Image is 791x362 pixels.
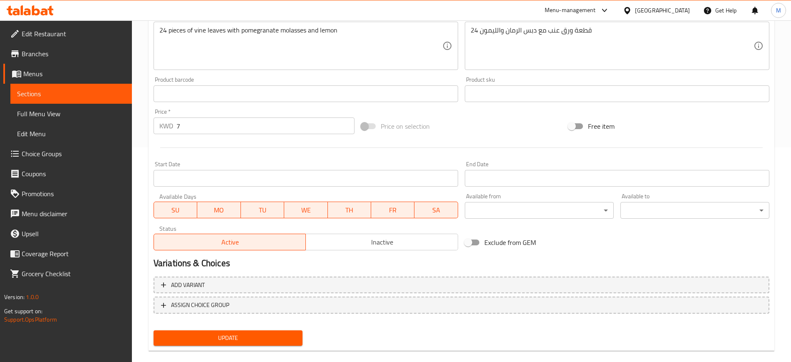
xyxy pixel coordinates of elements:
[588,121,615,131] span: Free item
[154,85,458,102] input: Please enter product barcode
[154,202,197,218] button: SU
[159,121,173,131] p: KWD
[288,204,324,216] span: WE
[22,169,125,179] span: Coupons
[176,117,355,134] input: Please enter price
[17,89,125,99] span: Sections
[381,121,430,131] span: Price on selection
[22,229,125,239] span: Upsell
[22,29,125,39] span: Edit Restaurant
[3,164,132,184] a: Coupons
[154,330,303,346] button: Update
[284,202,327,218] button: WE
[171,300,229,310] span: ASSIGN CHOICE GROUP
[371,202,414,218] button: FR
[3,244,132,264] a: Coverage Report
[22,189,125,199] span: Promotions
[10,124,132,144] a: Edit Menu
[3,264,132,284] a: Grocery Checklist
[418,204,454,216] span: SA
[620,202,769,219] div: ​
[22,149,125,159] span: Choice Groups
[3,64,132,84] a: Menus
[3,44,132,64] a: Branches
[26,292,39,302] span: 1.0.0
[305,234,458,250] button: Inactive
[17,109,125,119] span: Full Menu View
[171,280,205,290] span: Add variant
[159,26,442,66] textarea: 24 pieces of vine leaves with pomegranate molasses and lemon
[4,292,25,302] span: Version:
[635,6,690,15] div: [GEOGRAPHIC_DATA]
[10,104,132,124] a: Full Menu View
[309,236,455,248] span: Inactive
[154,277,769,294] button: Add variant
[22,209,125,219] span: Menu disclaimer
[331,204,368,216] span: TH
[154,297,769,314] button: ASSIGN CHOICE GROUP
[201,204,237,216] span: MO
[10,84,132,104] a: Sections
[465,202,614,219] div: ​
[157,204,194,216] span: SU
[3,184,132,204] a: Promotions
[17,129,125,139] span: Edit Menu
[3,144,132,164] a: Choice Groups
[157,236,303,248] span: Active
[241,202,284,218] button: TU
[22,269,125,279] span: Grocery Checklist
[545,5,596,15] div: Menu-management
[4,306,42,317] span: Get support on:
[374,204,411,216] span: FR
[197,202,241,218] button: MO
[244,204,281,216] span: TU
[154,257,769,270] h2: Variations & Choices
[3,224,132,244] a: Upsell
[22,249,125,259] span: Coverage Report
[3,24,132,44] a: Edit Restaurant
[414,202,458,218] button: SA
[484,237,536,247] span: Exclude from GEM
[3,204,132,224] a: Menu disclaimer
[154,234,306,250] button: Active
[776,6,781,15] span: M
[22,49,125,59] span: Branches
[328,202,371,218] button: TH
[160,333,296,343] span: Update
[465,85,769,102] input: Please enter product sku
[23,69,125,79] span: Menus
[471,26,754,66] textarea: 24 قطعة ورق عنب مع دبس الرمان والليمون
[4,314,57,325] a: Support.OpsPlatform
